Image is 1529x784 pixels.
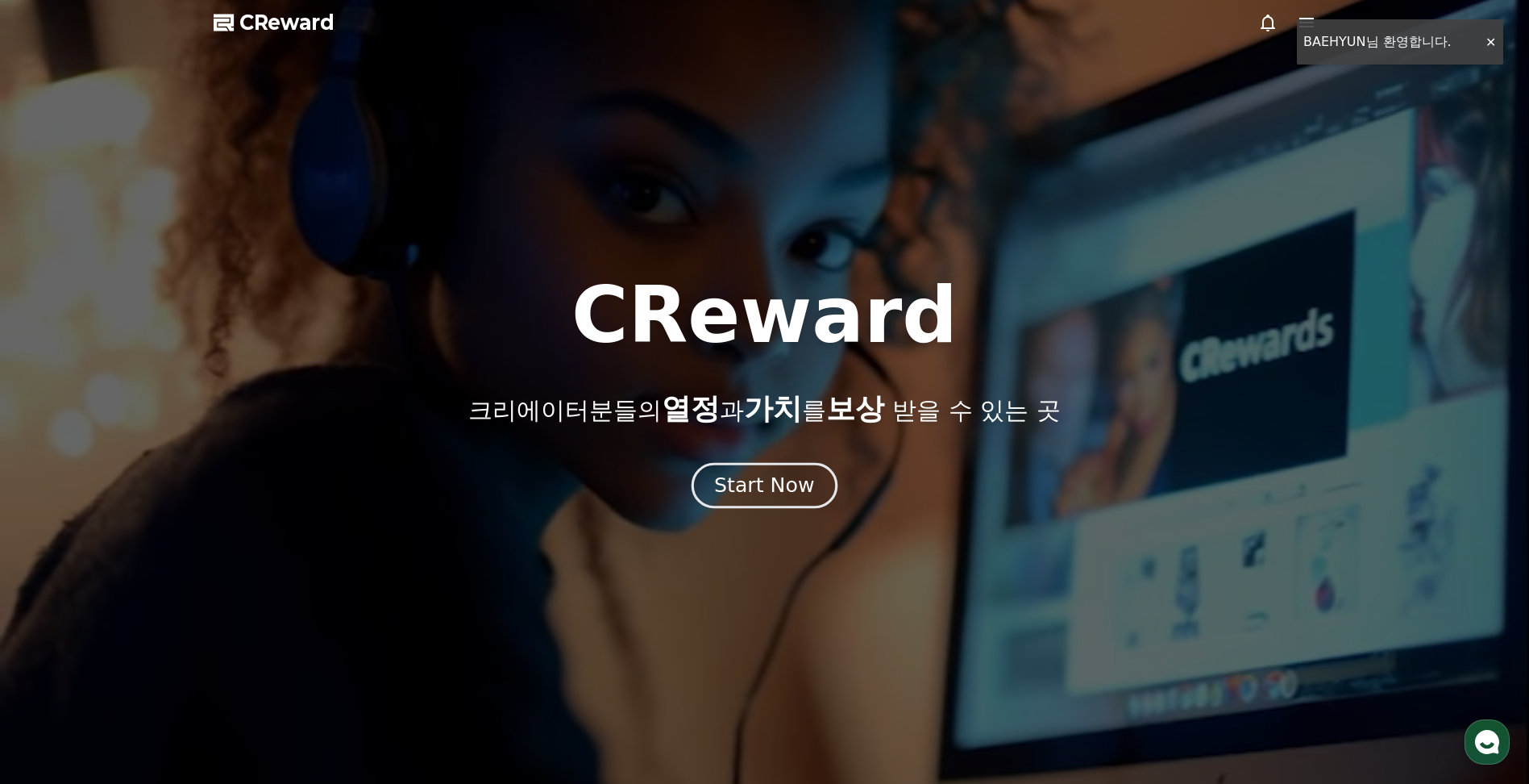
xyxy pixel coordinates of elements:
span: 보상 [826,392,884,425]
span: 가치 [744,392,802,425]
a: CReward [214,10,334,35]
a: 설정 [208,511,310,552]
span: 설정 [249,536,268,548]
h1: CReward [571,277,958,354]
div: Start Now [714,472,814,499]
span: 대화 [147,536,167,549]
a: 대화 [106,511,208,552]
span: 홈 [51,536,60,548]
a: Start Now [695,480,834,495]
a: 홈 [5,511,106,552]
span: CReward [239,10,334,35]
button: Start Now [692,463,837,509]
span: 열정 [662,392,720,425]
p: 크리에이터분들의 과 를 받을 수 있는 곳 [468,393,1060,425]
